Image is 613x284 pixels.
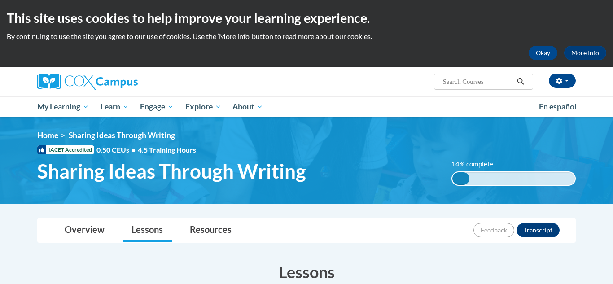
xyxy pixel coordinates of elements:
[131,145,136,154] span: •
[529,46,557,60] button: Okay
[56,218,114,242] a: Overview
[31,96,95,117] a: My Learning
[37,131,58,140] a: Home
[7,9,606,27] h2: This site uses cookies to help improve your learning experience.
[37,145,94,154] span: IACET Accredited
[452,172,469,185] div: 14% complete
[69,131,175,140] span: Sharing Ideas Through Writing
[7,31,606,41] p: By continuing to use the site you agree to our use of cookies. Use the ‘More info’ button to read...
[24,96,589,117] div: Main menu
[185,101,221,112] span: Explore
[140,101,174,112] span: Engage
[37,74,208,90] a: Cox Campus
[442,76,514,87] input: Search Courses
[514,76,527,87] button: Search
[517,223,560,237] button: Transcript
[533,97,582,116] a: En español
[138,145,196,154] span: 4.5 Training Hours
[227,96,269,117] a: About
[37,159,306,183] span: Sharing Ideas Through Writing
[564,46,606,60] a: More Info
[181,218,241,242] a: Resources
[123,218,172,242] a: Lessons
[451,159,503,169] label: 14% complete
[37,101,89,112] span: My Learning
[101,101,129,112] span: Learn
[37,261,576,283] h3: Lessons
[37,74,138,90] img: Cox Campus
[473,223,514,237] button: Feedback
[539,102,577,111] span: En español
[549,74,576,88] button: Account Settings
[96,145,138,155] span: 0.50 CEUs
[134,96,180,117] a: Engage
[95,96,135,117] a: Learn
[232,101,263,112] span: About
[180,96,227,117] a: Explore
